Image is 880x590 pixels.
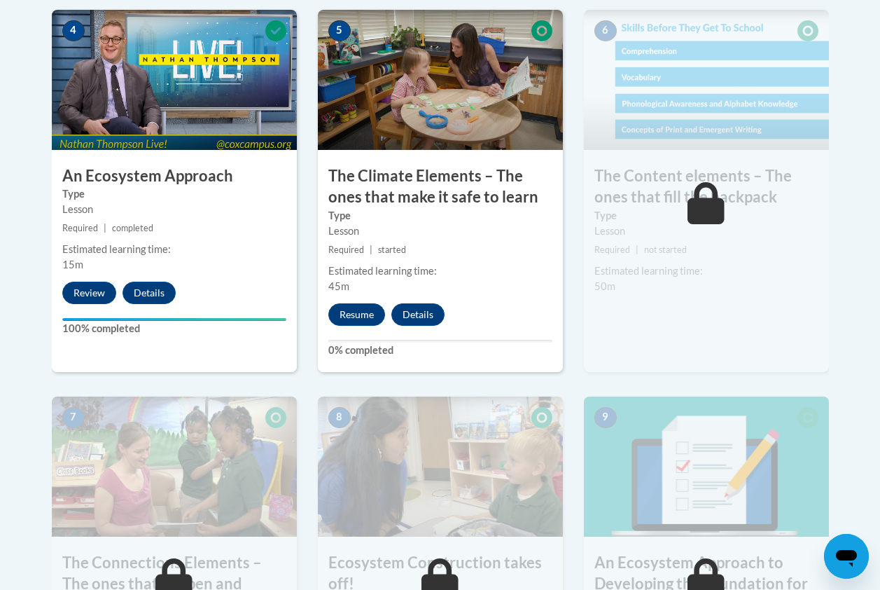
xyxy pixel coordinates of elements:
[62,321,286,336] label: 100% completed
[594,245,630,255] span: Required
[112,223,153,233] span: completed
[52,397,297,537] img: Course Image
[52,165,297,187] h3: An Ecosystem Approach
[594,208,818,224] label: Type
[824,534,869,579] iframe: Button to launch messaging window
[328,303,385,326] button: Resume
[584,10,829,150] img: Course Image
[62,20,85,41] span: 4
[584,397,829,537] img: Course Image
[328,263,552,279] div: Estimated learning time:
[318,10,563,150] img: Course Image
[328,224,552,239] div: Lesson
[328,208,552,224] label: Type
[584,165,829,209] h3: The Content elements – The ones that fill the backpack
[62,407,85,428] span: 7
[378,245,406,255] span: started
[594,20,617,41] span: 6
[636,245,638,255] span: |
[594,263,818,279] div: Estimated learning time:
[62,282,116,304] button: Review
[62,202,286,217] div: Lesson
[62,259,83,270] span: 15m
[123,282,176,304] button: Details
[52,10,297,150] img: Course Image
[62,318,286,321] div: Your progress
[328,245,364,255] span: Required
[62,223,98,233] span: Required
[62,242,286,257] div: Estimated learning time:
[594,407,617,428] span: 9
[328,20,351,41] span: 5
[644,245,687,255] span: not started
[594,224,818,239] div: Lesson
[328,280,349,292] span: 45m
[391,303,445,326] button: Details
[318,165,563,209] h3: The Climate Elements – The ones that make it safe to learn
[594,280,615,292] span: 50m
[328,343,552,358] label: 0% completed
[370,245,372,255] span: |
[104,223,106,233] span: |
[62,186,286,202] label: Type
[328,407,351,428] span: 8
[318,397,563,537] img: Course Image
